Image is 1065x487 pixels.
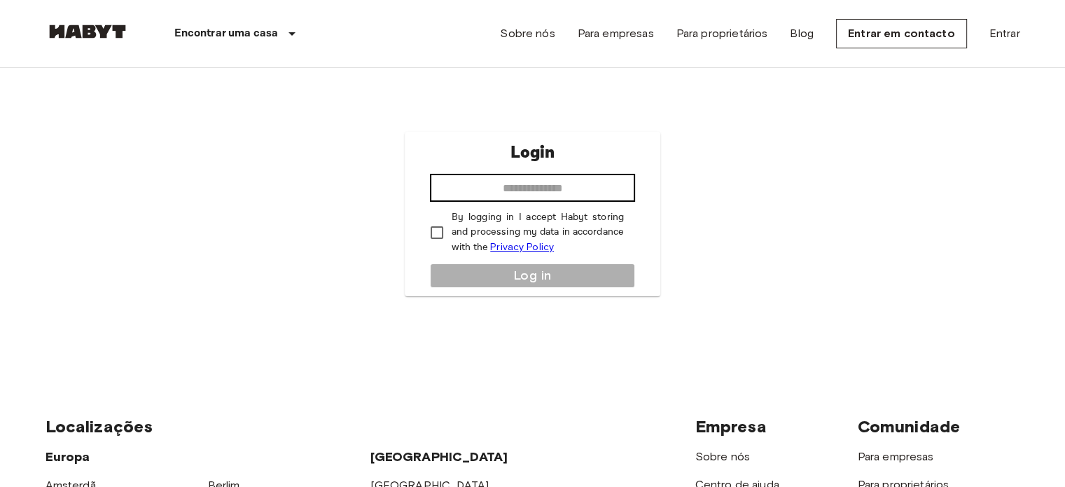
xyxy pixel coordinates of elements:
a: Entrar [989,25,1020,42]
span: Europa [46,449,90,465]
a: Privacy Policy [490,241,554,253]
p: By logging in I accept Habyt storing and processing my data in accordance with the [452,210,624,255]
a: Blog [790,25,814,42]
a: Sobre nós [695,450,750,463]
span: Localizações [46,416,153,437]
a: Sobre nós [500,25,555,42]
span: Comunidade [858,416,961,437]
a: Entrar em contacto [836,19,967,48]
span: [GEOGRAPHIC_DATA] [370,449,508,465]
a: Para proprietários [676,25,768,42]
p: Login [510,140,555,165]
span: Empresa [695,416,767,437]
a: Para empresas [578,25,654,42]
img: Habyt [46,25,130,39]
p: Encontrar uma casa [174,25,279,42]
a: Para empresas [858,450,934,463]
